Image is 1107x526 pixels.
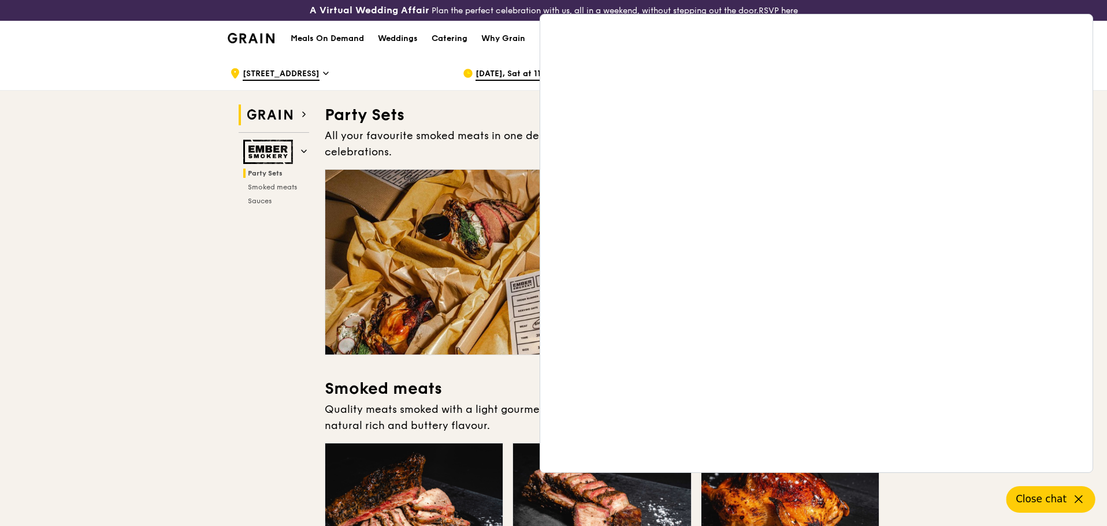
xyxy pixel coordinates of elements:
[325,128,879,160] div: All your favourite smoked meats in one delicious sharing box. Perfect for your parties and festiv...
[425,21,474,56] a: Catering
[474,21,532,56] a: Why Grain
[291,33,364,44] h1: Meals On Demand
[481,21,525,56] div: Why Grain
[243,140,296,164] img: Ember Smokery web logo
[248,169,283,177] span: Party Sets
[248,197,272,205] span: Sauces
[378,21,418,56] div: Weddings
[432,21,467,56] div: Catering
[1006,486,1095,513] button: Close chat
[221,5,886,16] div: Plan the perfect celebration with us, all in a weekend, without stepping out the door.
[325,105,879,125] h3: Party Sets
[1016,492,1067,506] span: Close chat
[243,105,296,125] img: Grain web logo
[476,68,605,81] span: [DATE], Sat at 11:30AM–12:30PM
[310,5,429,16] h3: A Virtual Wedding Affair
[371,21,425,56] a: Weddings
[248,183,297,191] span: Smoked meats
[325,401,879,434] div: Quality meats smoked with a light gourmet blend of cherry, apple and hickory wood chips to bring ...
[228,20,274,55] a: GrainGrain
[228,33,274,43] img: Grain
[325,378,879,399] h3: Smoked meats
[243,68,320,81] span: [STREET_ADDRESS]
[759,6,798,16] a: RSVP here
